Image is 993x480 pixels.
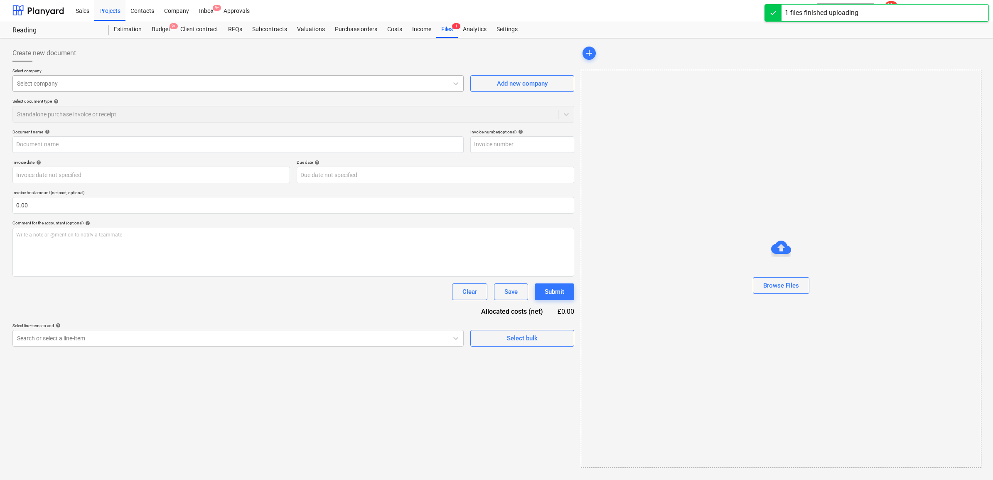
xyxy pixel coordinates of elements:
[147,21,175,38] a: Budget9+
[407,21,436,38] a: Income
[52,99,59,104] span: help
[545,286,564,297] div: Submit
[507,333,538,344] div: Select bulk
[109,21,147,38] a: Estimation
[12,220,574,226] div: Comment for the accountant (optional)
[535,283,574,300] button: Submit
[12,136,464,153] input: Document name
[556,307,575,316] div: £0.00
[494,283,528,300] button: Save
[292,21,330,38] a: Valuations
[470,330,574,347] button: Select bulk
[175,21,223,38] a: Client contract
[12,48,76,58] span: Create new document
[452,23,460,29] span: 1
[504,286,518,297] div: Save
[170,23,178,29] span: 9+
[12,160,290,165] div: Invoice date
[753,277,809,294] button: Browse Files
[497,78,548,89] div: Add new company
[516,129,523,134] span: help
[247,21,292,38] a: Subcontracts
[470,136,574,153] input: Invoice number
[12,197,574,214] input: Invoice total amount (net cost, optional)
[54,323,61,328] span: help
[12,68,464,75] p: Select company
[223,21,247,38] a: RFQs
[458,21,492,38] a: Analytics
[470,129,574,135] div: Invoice number (optional)
[12,129,464,135] div: Document name
[12,167,290,183] input: Invoice date not specified
[12,323,464,328] div: Select line-items to add
[12,190,574,197] p: Invoice total amount (net cost, optional)
[313,160,320,165] span: help
[462,286,477,297] div: Clear
[12,98,574,104] div: Select document type
[297,160,574,165] div: Due date
[492,21,523,38] a: Settings
[297,167,574,183] input: Due date not specified
[12,26,99,35] div: Reading
[466,307,556,316] div: Allocated costs (net)
[452,283,487,300] button: Clear
[382,21,407,38] a: Costs
[330,21,382,38] a: Purchase orders
[34,160,41,165] span: help
[763,280,799,291] div: Browse Files
[213,5,221,11] span: 9+
[43,129,50,134] span: help
[436,21,458,38] div: Files
[581,70,981,468] div: Browse Files
[147,21,175,38] div: Budget
[785,8,858,18] div: 1 files finished uploading
[470,75,574,92] button: Add new company
[84,221,90,226] span: help
[584,48,594,58] span: add
[436,21,458,38] a: Files1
